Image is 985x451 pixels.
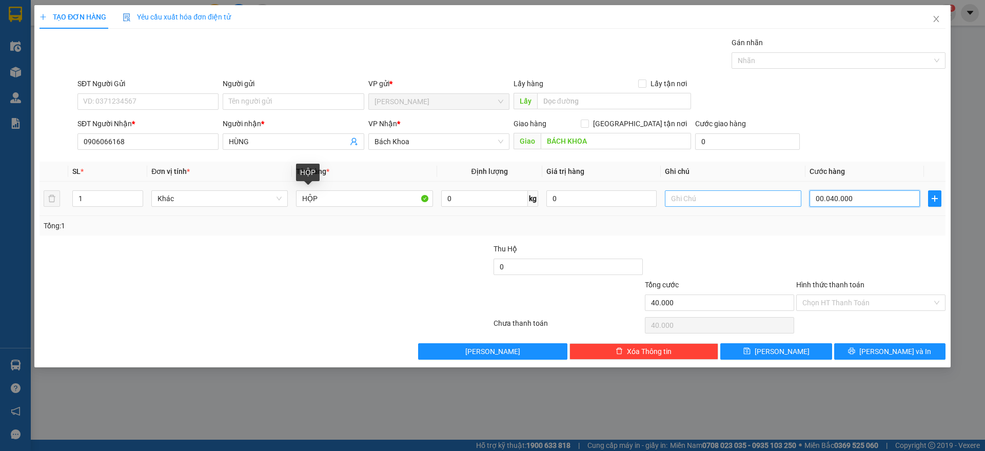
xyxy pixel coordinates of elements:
span: [GEOGRAPHIC_DATA] tận nơi [589,118,691,129]
div: Bách Khoa [98,9,170,33]
span: [PERSON_NAME] [755,346,810,357]
div: Người nhận [223,118,364,129]
div: . [9,32,91,44]
div: Tổng: 1 [44,220,380,231]
div: VP gửi [368,78,509,89]
input: VD: Bàn, Ghế [296,190,432,207]
div: Người gửi [223,78,364,89]
span: Giá trị hàng [546,167,584,175]
span: save [743,347,751,356]
span: Đơn vị tính [151,167,190,175]
span: SL [72,167,81,175]
span: delete [616,347,623,356]
label: Hình thức thanh toán [796,281,864,289]
span: Gửi: [9,9,25,19]
img: icon [123,13,131,22]
button: [PERSON_NAME] [418,343,567,360]
span: Lấy tận nơi [646,78,691,89]
input: Dọc đường [537,93,691,109]
span: Thu Hộ [494,245,517,253]
label: Gán nhãn [732,38,763,47]
div: 0363899261 [9,44,91,58]
span: Giao hàng [514,120,546,128]
button: Close [922,5,951,34]
span: kg [528,190,538,207]
span: user-add [350,138,358,146]
span: printer [848,347,855,356]
span: Cước hàng [810,167,845,175]
div: SĐT Người Gửi [77,78,219,89]
span: Tổng cước [645,281,679,289]
input: Cước giao hàng [695,133,800,150]
span: close [932,15,940,23]
label: Cước giao hàng [695,120,746,128]
div: 0399993894 [98,46,170,60]
input: Dọc đường [541,133,691,149]
button: plus [928,190,941,207]
span: Yêu cầu xuất hóa đơn điện tử [123,13,231,21]
button: deleteXóa Thông tin [569,343,719,360]
span: VP Nhận [368,120,397,128]
span: Khác [157,191,282,206]
span: BÁCH KHOA [98,60,154,96]
span: [PERSON_NAME] và In [859,346,931,357]
span: Giao [514,133,541,149]
span: Xóa Thông tin [627,346,672,357]
button: printer[PERSON_NAME] và In [834,343,945,360]
span: Lấy hàng [514,80,543,88]
th: Ghi chú [661,162,805,182]
span: plus [40,13,47,21]
div: Chưa thanh toán [493,318,644,336]
span: TẠO ĐƠN HÀNG [40,13,106,21]
div: SĐT Người Nhận [77,118,219,129]
span: Tên hàng [296,167,329,175]
button: save[PERSON_NAME] [720,343,832,360]
div: AN [98,33,170,46]
span: [PERSON_NAME] [465,346,520,357]
span: Lấy [514,93,537,109]
span: plus [929,194,941,203]
span: Nhận: [98,10,123,21]
span: DĐ: [98,66,113,76]
input: Ghi Chú [665,190,801,207]
div: [PERSON_NAME] [9,9,91,32]
button: delete [44,190,60,207]
span: Gia Kiệm [375,94,503,109]
span: Định lượng [471,167,508,175]
input: 0 [546,190,657,207]
span: Bách Khoa [375,134,503,149]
